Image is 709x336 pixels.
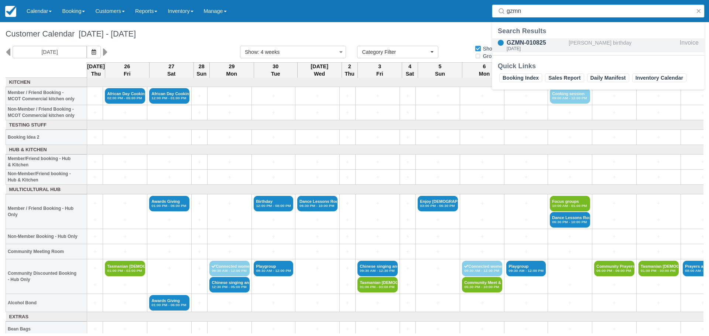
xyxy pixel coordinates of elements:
a: + [254,158,293,166]
a: + [462,134,502,141]
a: + [209,158,250,166]
div: [DATE] [507,46,566,51]
a: + [105,325,145,333]
a: + [594,281,634,289]
a: + [418,158,458,166]
a: + [594,248,634,256]
a: Enjoy [DEMOGRAPHIC_DATA] North s03:00 PM - 06:30 PM [418,196,458,211]
a: + [418,173,458,181]
a: Chinese singing and12:30 PM - 05:00 PM [209,277,250,292]
th: 29 Mon [209,62,254,78]
a: + [402,264,414,272]
span: [DATE] - [DATE] [75,29,136,38]
span: : 4 weeks [258,49,280,55]
a: + [550,325,590,333]
a: + [418,248,458,256]
a: + [402,109,414,117]
span: Show [245,49,258,55]
em: 09:30 AM - 12:30 PM [360,269,395,273]
a: Dance Lessons Rock n06:30 PM - 10:00 PM [550,212,590,228]
a: + [402,158,414,166]
em: 01:00 PM - 03:00 PM [107,269,143,273]
a: Birthday12:00 PM - 08:00 PM [254,196,293,211]
a: + [638,158,679,166]
a: Awards Giving01:00 PM - 06:00 PM [149,196,189,211]
a: + [357,134,398,141]
button: Category Filter [357,46,438,58]
a: Daily Manifest [587,73,629,82]
a: + [342,216,353,224]
label: Group items in bookings [475,51,544,62]
a: + [209,134,250,141]
a: + [89,109,101,117]
a: + [550,264,590,272]
a: + [357,173,398,181]
a: + [418,264,458,272]
label: Show empty items [475,43,530,54]
a: + [149,134,189,141]
a: + [297,233,338,240]
a: + [149,233,189,240]
a: + [506,109,546,117]
a: + [105,134,145,141]
a: + [89,134,101,141]
a: + [402,92,414,100]
a: + [342,92,353,100]
a: + [209,233,250,240]
a: + [357,158,398,166]
th: 26 Fri [105,62,149,78]
a: + [89,92,101,100]
a: Dance Lessons Rock n06:30 PM - 10:00 PM [297,196,338,211]
a: + [594,325,634,333]
a: + [638,299,679,307]
a: Extras [8,314,85,321]
a: + [638,173,679,181]
a: Kitchen [8,79,85,86]
a: + [506,233,546,240]
a: + [550,158,590,166]
th: Alcohol Bond [6,294,87,312]
a: + [193,92,205,100]
a: + [402,248,414,256]
a: + [342,109,353,117]
a: + [402,216,414,224]
a: + [594,158,634,166]
a: + [506,281,546,289]
a: Hub & Kitchen [8,146,85,153]
div: [PERSON_NAME] birthday [569,38,677,52]
a: + [89,264,101,272]
a: + [193,173,205,181]
em: 06:30 PM - 10:00 PM [299,204,335,208]
a: + [462,173,502,181]
a: + [594,173,634,181]
th: 2 Thu [342,62,357,78]
a: + [550,281,590,289]
a: African Day Cooking12:00 PM - 01:00 PM [149,88,189,104]
img: checkfront-main-nav-mini-logo.png [5,6,16,17]
a: + [342,134,353,141]
a: + [89,325,101,333]
a: + [506,200,546,207]
em: 02:00 PM - 05:00 PM [107,96,143,100]
h1: Customer Calendar [6,30,703,38]
a: + [357,200,398,207]
div: Invoice [680,38,699,52]
a: + [462,92,502,100]
a: + [550,173,590,181]
a: + [297,92,338,100]
a: + [550,233,590,240]
a: + [193,264,205,272]
a: + [418,216,458,224]
a: + [357,248,398,256]
a: African Day Cooking02:00 PM - 05:00 PM [105,88,145,104]
a: + [342,248,353,256]
em: 09:00 AM - 12:00 PM [552,96,588,100]
a: + [297,173,338,181]
a: + [209,325,250,333]
a: + [193,299,205,307]
div: GZMN-010825 [507,38,566,47]
th: 5 Sun [418,62,462,78]
em: 10:00 AM - 01:00 PM [552,204,588,208]
a: + [209,299,250,307]
a: + [105,109,145,117]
